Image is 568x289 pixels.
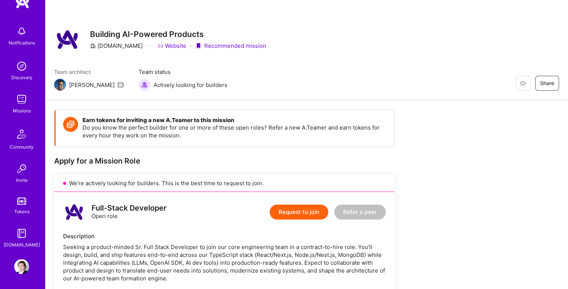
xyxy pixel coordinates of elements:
p: Do you know the perfect builder for one or more of these open roles? Refer a new A.Teamer and ear... [83,124,387,139]
div: Community [10,143,34,151]
a: Website [158,42,186,50]
h3: Building AI-Powered Products [90,29,266,39]
button: Refer a peer [334,205,386,220]
i: icon CompanyGray [90,43,96,49]
div: · [190,42,192,50]
div: Missions [13,107,31,115]
div: Full-Stack Developer [91,204,167,212]
div: [DOMAIN_NAME] [4,241,40,249]
img: logo [63,201,86,223]
div: Tokens [14,208,30,215]
span: Actively looking for builders [153,81,227,89]
img: bell [14,24,29,39]
i: icon PurpleRibbon [195,43,201,49]
button: Share [535,76,559,91]
img: Community [13,125,31,143]
i: icon Mail [118,82,124,88]
img: teamwork [14,92,29,107]
img: Company Logo [54,26,81,53]
img: discovery [14,59,29,74]
span: Team architect [54,68,124,76]
button: Request to join [270,205,328,220]
span: Team status [139,68,227,76]
div: Open role [91,204,167,220]
div: Apply for a Mission Role [54,156,395,166]
div: Discovery [11,74,32,81]
img: Token icon [63,117,78,132]
img: tokens [17,198,26,205]
img: User Avatar [14,259,29,274]
div: [DOMAIN_NAME] [90,42,143,50]
a: User Avatar [12,259,31,274]
img: Invite [14,161,29,176]
img: guide book [14,226,29,241]
div: [PERSON_NAME] [69,81,115,89]
div: We’re actively looking for builders. This is the best time to request to join. [54,175,395,192]
img: Team Architect [54,79,66,91]
div: Recommended mission [195,42,266,50]
div: Description [63,232,386,240]
div: Notifications [9,39,35,47]
i: icon EyeClosed [520,80,526,86]
h4: Earn tokens for inviting a new A.Teamer to this mission [83,117,387,124]
div: Invite [16,176,28,184]
span: Share [540,80,554,87]
img: Actively looking for builders [139,79,150,91]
